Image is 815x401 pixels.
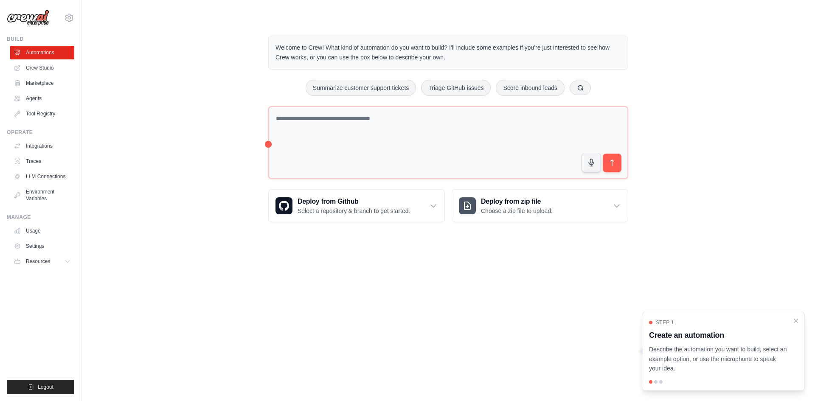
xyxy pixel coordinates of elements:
p: Select a repository & branch to get started. [298,207,410,215]
button: Logout [7,380,74,394]
a: Marketplace [10,76,74,90]
span: Logout [38,384,53,390]
button: Score inbound leads [496,80,565,96]
a: LLM Connections [10,170,74,183]
img: Logo [7,10,49,26]
a: Crew Studio [10,61,74,75]
span: Step 1 [656,319,674,326]
div: Build [7,36,74,42]
h3: Create an automation [649,329,787,341]
a: Agents [10,92,74,105]
button: Close walkthrough [793,317,799,324]
div: Manage [7,214,74,221]
div: Operate [7,129,74,136]
span: Resources [26,258,50,265]
a: Traces [10,154,74,168]
a: Usage [10,224,74,238]
a: Tool Registry [10,107,74,121]
button: Resources [10,255,74,268]
a: Automations [10,46,74,59]
h3: Deploy from zip file [481,196,553,207]
a: Settings [10,239,74,253]
button: Triage GitHub issues [421,80,491,96]
p: Choose a zip file to upload. [481,207,553,215]
p: Describe the automation you want to build, select an example option, or use the microphone to spe... [649,345,787,373]
a: Integrations [10,139,74,153]
iframe: Chat Widget [773,360,815,401]
a: Environment Variables [10,185,74,205]
button: Summarize customer support tickets [306,80,416,96]
p: Welcome to Crew! What kind of automation do you want to build? I'll include some examples if you'... [275,43,621,62]
h3: Deploy from Github [298,196,410,207]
